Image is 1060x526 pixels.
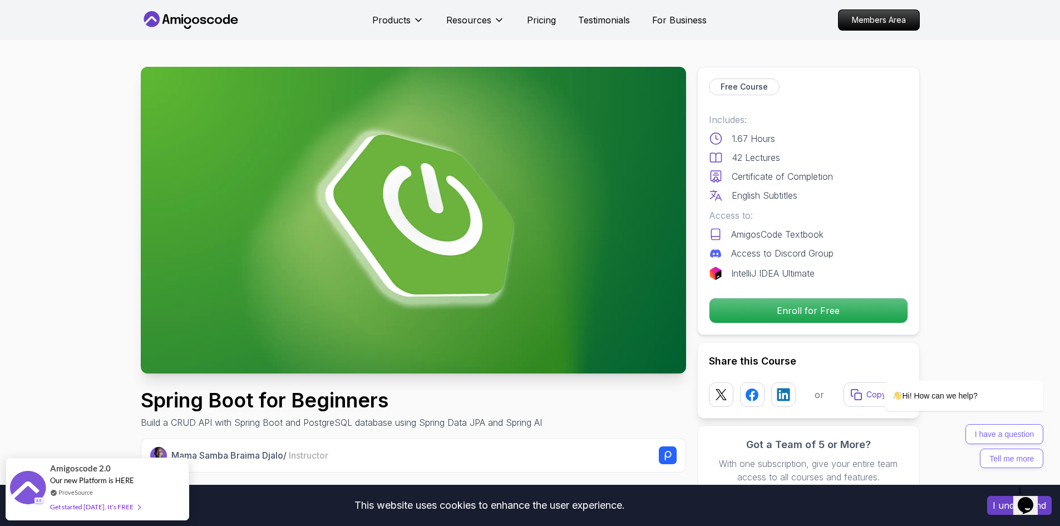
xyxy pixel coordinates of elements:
[372,13,411,27] p: Products
[732,170,833,183] p: Certificate of Completion
[141,416,542,429] p: Build a CRUD API with Spring Boot and PostgreSQL database using Spring Data JPA and Spring AI
[987,496,1052,515] button: Accept cookies
[844,382,908,407] button: Copy link
[709,298,908,323] p: Enroll for Free
[141,389,542,411] h1: Spring Boot for Beginners
[732,132,775,145] p: 1.67 Hours
[709,457,908,484] p: With one subscription, give your entire team access to all courses and features.
[721,81,768,92] p: Free Course
[731,267,815,280] p: IntelliJ IDEA Ultimate
[58,488,93,497] a: ProveSource
[709,298,908,323] button: Enroll for Free
[171,449,328,462] p: Mama Samba Braima Djalo /
[731,228,824,241] p: AmigosCode Textbook
[50,476,134,485] span: Our new Platform is HERE
[578,13,630,27] a: Testimonials
[50,462,111,475] span: Amigoscode 2.0
[8,493,970,518] div: This website uses cookies to enhance the user experience.
[731,247,834,260] p: Access to Discord Group
[709,267,722,280] img: jetbrains logo
[709,113,908,126] p: Includes:
[849,280,1049,476] iframe: chat widget
[709,437,908,453] h3: Got a Team of 5 or More?
[709,209,908,222] p: Access to:
[732,151,780,164] p: 42 Lectures
[289,450,328,461] span: Instructor
[10,471,46,507] img: provesource social proof notification image
[732,189,797,202] p: English Subtitles
[372,13,424,36] button: Products
[1013,481,1049,515] iframe: chat widget
[527,13,556,27] a: Pricing
[815,388,824,401] p: or
[446,13,491,27] p: Resources
[446,13,505,36] button: Resources
[50,500,140,513] div: Get started [DATE]. It's FREE
[652,13,707,27] a: For Business
[150,447,167,464] img: Nelson Djalo
[709,353,908,369] h2: Share this Course
[839,10,919,30] p: Members Area
[838,9,920,31] a: Members Area
[141,67,686,373] img: spring-boot-for-beginners_thumbnail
